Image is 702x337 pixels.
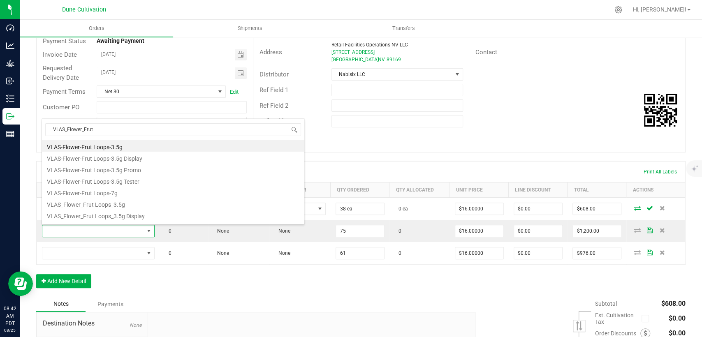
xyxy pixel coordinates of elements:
[573,225,621,237] input: 0
[642,313,653,324] span: Calculate cultivation tax
[213,228,229,234] span: None
[6,24,14,32] inline-svg: Dashboard
[509,182,568,198] th: Line Discount
[43,319,141,328] span: Destination Notes
[514,203,562,215] input: 0
[514,247,562,259] input: 0
[644,94,677,127] img: Scan me!
[274,228,290,234] span: None
[389,182,450,198] th: Qty Allocated
[227,25,273,32] span: Shipments
[43,51,77,58] span: Invoice Date
[332,69,452,80] span: Nabisix LLC
[613,6,623,14] div: Manage settings
[164,228,171,234] span: 0
[644,94,677,127] qrcode: 00001754
[36,296,86,312] div: Notes
[331,57,379,62] span: [GEOGRAPHIC_DATA]
[336,203,384,215] input: 0
[130,322,141,328] span: None
[43,65,79,81] span: Requested Delivery Date
[573,247,621,259] input: 0
[626,182,685,198] th: Actions
[6,95,14,103] inline-svg: Inventory
[274,250,290,256] span: None
[20,20,173,37] a: Orders
[259,118,288,125] span: Ref Field 3
[656,228,668,233] span: Delete Order Detail
[8,271,33,296] iframe: Resource center
[514,225,562,237] input: 0
[336,225,384,237] input: 0
[36,274,91,288] button: Add New Detail
[42,247,155,259] span: NO DATA FOUND
[37,182,160,198] th: Item
[450,182,509,198] th: Unit Price
[669,329,686,337] span: $0.00
[331,49,375,55] span: [STREET_ADDRESS]
[394,228,401,234] span: 0
[235,49,247,60] span: Toggle calendar
[394,250,401,256] span: 0
[235,67,247,79] span: Toggle calendar
[377,57,378,62] span: ,
[644,228,656,233] span: Save Order Detail
[6,59,14,67] inline-svg: Grow
[573,203,621,215] input: 0
[331,182,389,198] th: Qty Ordered
[381,25,426,32] span: Transfers
[4,305,16,327] p: 08:42 AM PDT
[43,37,86,45] span: Payment Status
[595,312,638,325] span: Est. Cultivation Tax
[595,330,640,337] span: Order Discounts
[378,57,385,62] span: NV
[568,182,626,198] th: Total
[230,89,239,95] a: Edit
[4,327,16,333] p: 08/25
[644,250,656,255] span: Save Order Detail
[661,300,686,307] span: $608.00
[455,225,503,237] input: 0
[173,20,327,37] a: Shipments
[43,88,86,95] span: Payment Terms
[86,297,135,312] div: Payments
[259,86,288,94] span: Ref Field 1
[387,57,401,62] span: 89169
[6,112,14,120] inline-svg: Outbound
[475,48,497,56] span: Contact
[97,37,144,44] strong: Awaiting Payment
[43,104,79,111] span: Customer PO
[6,77,14,85] inline-svg: Inbound
[213,250,229,256] span: None
[259,48,282,56] span: Address
[336,247,384,259] input: 0
[259,102,288,109] span: Ref Field 2
[78,25,116,32] span: Orders
[164,250,171,256] span: 0
[259,71,289,78] span: Distributor
[394,206,408,212] span: 0 ea
[595,300,617,307] span: Subtotal
[6,130,14,138] inline-svg: Reports
[455,247,503,259] input: 0
[62,6,106,13] span: Dune Cultivation
[656,205,668,210] span: Delete Order Detail
[331,42,408,48] span: Retail Facilities Operations NV LLC
[97,86,215,97] span: Net 30
[6,42,14,50] inline-svg: Analytics
[656,250,668,255] span: Delete Order Detail
[97,117,236,129] span: [PERSON_NAME]
[455,203,503,215] input: 0
[669,314,686,322] span: $0.00
[327,20,480,37] a: Transfers
[633,6,686,13] span: Hi, [PERSON_NAME]!
[644,205,656,210] span: Save Order Detail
